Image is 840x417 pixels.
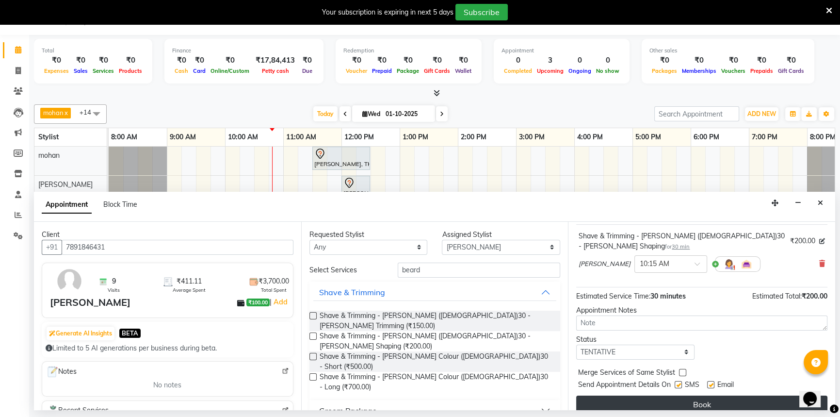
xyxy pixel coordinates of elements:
[300,67,315,74] span: Due
[534,67,566,74] span: Upcoming
[55,267,83,295] img: avatar
[47,327,114,340] button: Generate AI Insights
[342,130,376,144] a: 12:00 PM
[319,286,385,298] div: Shave & Trimming
[578,367,675,380] span: Merge Services of Same Stylist
[752,292,802,300] span: Estimated Total:
[116,67,145,74] span: Products
[320,331,553,351] span: Shave & Trimming - [PERSON_NAME] ([DEMOGRAPHIC_DATA])30 - [PERSON_NAME] Shaping (₹200.00)
[71,67,90,74] span: Sales
[313,106,338,121] span: Today
[322,7,453,17] div: Your subscription is expiring in next 5 days
[42,230,293,240] div: Client
[455,4,508,20] button: Subscribe
[342,177,369,198] div: [PERSON_NAME], TK03, 12:00 PM-12:30 PM, Facial - Jeannot30 - Hydra Facial
[576,305,827,316] div: Appointment Notes
[46,405,109,417] span: Recent Services
[226,130,260,144] a: 10:00 AM
[90,55,116,66] div: ₹0
[343,55,370,66] div: ₹0
[654,106,739,121] input: Search Appointment
[679,67,719,74] span: Memberships
[46,343,290,353] div: Limited to 5 AI generations per business during beta.
[191,55,208,66] div: ₹0
[566,55,594,66] div: 0
[172,47,316,55] div: Finance
[313,284,557,301] button: Shave & Trimming
[343,67,370,74] span: Voucher
[272,296,289,308] a: Add
[649,47,807,55] div: Other sales
[42,67,71,74] span: Expenses
[421,55,452,66] div: ₹0
[80,108,98,116] span: +14
[594,67,622,74] span: No show
[685,380,699,392] span: SMS
[665,243,690,250] small: for
[246,299,270,306] span: ₹100.00
[576,292,650,300] span: Estimated Service Time:
[50,295,130,310] div: [PERSON_NAME]
[719,67,748,74] span: Vouchers
[252,55,299,66] div: ₹17,84,413
[452,55,474,66] div: ₹0
[284,130,319,144] a: 11:00 AM
[173,286,206,294] span: Average Spent
[42,196,92,214] span: Appointment
[320,351,553,372] span: Shave & Trimming - [PERSON_NAME] Colour ([DEMOGRAPHIC_DATA])30 - Short (₹500.00)
[566,67,594,74] span: Ongoing
[799,378,830,407] iframe: chat widget
[42,47,145,55] div: Total
[383,107,431,121] input: 2025-10-01
[270,296,289,308] span: |
[208,55,252,66] div: ₹0
[808,130,838,144] a: 8:00 PM
[790,236,815,246] span: ₹200.00
[672,243,690,250] span: 30 min
[299,55,316,66] div: ₹0
[748,67,775,74] span: Prepaids
[109,130,140,144] a: 8:00 AM
[741,258,752,270] img: Interior.png
[103,200,137,209] span: Block Time
[748,55,775,66] div: ₹0
[172,55,191,66] div: ₹0
[649,55,679,66] div: ₹0
[208,67,252,74] span: Online/Custom
[320,372,553,392] span: Shave & Trimming - [PERSON_NAME] Colour ([DEMOGRAPHIC_DATA])30 - Long (₹700.00)
[258,276,289,286] span: ₹3,700.00
[71,55,90,66] div: ₹0
[370,67,394,74] span: Prepaid
[534,55,566,66] div: 3
[90,67,116,74] span: Services
[46,366,77,378] span: Notes
[501,55,534,66] div: 0
[517,130,547,144] a: 3:00 PM
[719,55,748,66] div: ₹0
[650,292,686,300] span: 30 minutes
[177,276,202,286] span: ₹411.11
[64,109,68,117] a: x
[112,276,116,286] span: 9
[313,148,369,168] div: [PERSON_NAME], TK02, 11:30 AM-12:30 PM, Hair Care - Hair Cut ([DEMOGRAPHIC_DATA])30 - Adult Hair ...
[394,67,421,74] span: Package
[813,196,827,211] button: Close
[819,238,825,244] i: Edit price
[360,110,383,117] span: Wed
[42,55,71,66] div: ₹0
[501,47,622,55] div: Appointment
[691,130,722,144] a: 6:00 PM
[579,259,630,269] span: [PERSON_NAME]
[43,109,64,117] span: mohan
[442,230,560,240] div: Assigned Stylist
[116,55,145,66] div: ₹0
[775,67,807,74] span: Gift Cards
[320,311,553,331] span: Shave & Trimming - [PERSON_NAME] ([DEMOGRAPHIC_DATA])30 - [PERSON_NAME] Trimming (₹150.00)
[38,133,59,141] span: Stylist
[633,130,663,144] a: 5:00 PM
[153,380,181,390] span: No notes
[370,55,394,66] div: ₹0
[452,67,474,74] span: Wallet
[594,55,622,66] div: 0
[119,329,141,338] span: BETA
